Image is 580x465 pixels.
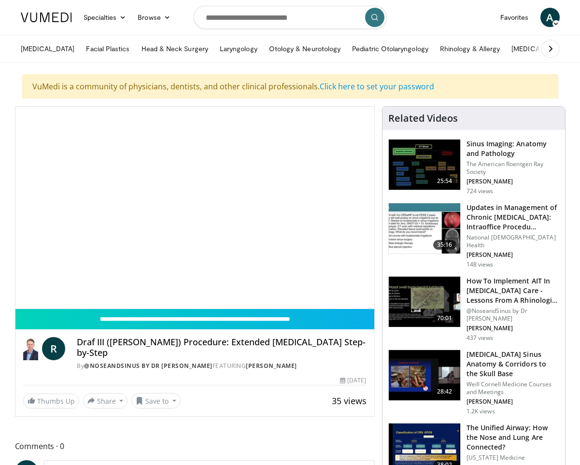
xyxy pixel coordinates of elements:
[389,203,460,254] img: 4d46ad28-bf85-4ffa-992f-e5d3336e5220.150x105_q85_crop-smart_upscale.jpg
[433,387,456,396] span: 28:42
[467,408,495,415] p: 1.2K views
[467,203,559,232] h3: Updates in Management of Chronic [MEDICAL_DATA]: Intraoffice Procedu…
[131,393,181,409] button: Save to
[77,362,366,370] div: By FEATURING
[15,440,375,452] span: Comments 0
[467,334,494,342] p: 437 views
[433,176,456,186] span: 25:54
[467,261,494,268] p: 148 views
[15,39,81,58] a: [MEDICAL_DATA]
[388,113,458,124] h4: Related Videos
[467,234,559,249] p: National [DEMOGRAPHIC_DATA] Health
[467,398,559,406] p: [PERSON_NAME]
[467,178,559,185] p: [PERSON_NAME]
[15,107,374,309] video-js: Video Player
[433,313,456,323] span: 70:01
[467,423,559,452] h3: The Unified Airway: How the Nose and Lung Are Connected?
[23,337,39,360] img: @NoseandSinus by Dr Richard Harvey
[467,139,559,158] h3: Sinus Imaging: Anatomy and Pathology
[83,393,128,409] button: Share
[467,350,559,379] h3: [MEDICAL_DATA] Sinus Anatomy & Corridors to the Skull Base
[467,276,559,305] h3: How To Implement AIT In [MEDICAL_DATA] Care - Lessons From A Rhinologist A…
[22,74,558,99] div: VuMedi is a community of physicians, dentists, and other clinical professionals.
[78,8,132,27] a: Specialties
[389,140,460,190] img: 5d00bf9a-6682-42b9-8190-7af1e88f226b.150x105_q85_crop-smart_upscale.jpg
[388,203,559,268] a: 35:16 Updates in Management of Chronic [MEDICAL_DATA]: Intraoffice Procedu… National [DEMOGRAPHIC...
[389,350,460,400] img: 276d523b-ec6d-4eb7-b147-bbf3804ee4a7.150x105_q85_crop-smart_upscale.jpg
[540,8,560,27] a: A
[194,6,387,29] input: Search topics, interventions
[263,39,346,58] a: Otology & Neurotology
[23,394,79,409] a: Thumbs Up
[467,160,559,176] p: The American Roentgen Ray Society
[467,187,494,195] p: 724 views
[340,376,366,385] div: [DATE]
[214,39,263,58] a: Laryngology
[495,8,535,27] a: Favorites
[84,362,212,370] a: @NoseandSinus by Dr [PERSON_NAME]
[506,39,571,58] a: [MEDICAL_DATA]
[388,350,559,415] a: 28:42 [MEDICAL_DATA] Sinus Anatomy & Corridors to the Skull Base Weill Cornell Medicine Courses a...
[136,39,214,58] a: Head & Neck Surgery
[388,276,559,342] a: 70:01 How To Implement AIT In [MEDICAL_DATA] Care - Lessons From A Rhinologist A… @NoseandSinus b...
[80,39,135,58] a: Facial Plastics
[467,251,559,259] p: [PERSON_NAME]
[77,337,366,358] h4: Draf III ([PERSON_NAME]) Procedure: Extended [MEDICAL_DATA] Step-by-Step
[467,307,559,323] p: @NoseandSinus by Dr [PERSON_NAME]
[388,139,559,195] a: 25:54 Sinus Imaging: Anatomy and Pathology The American Roentgen Ray Society [PERSON_NAME] 724 views
[389,277,460,327] img: 3d43f09a-5d0c-4774-880e-3909ea54edb9.150x105_q85_crop-smart_upscale.jpg
[434,39,506,58] a: Rhinology & Allergy
[246,362,297,370] a: [PERSON_NAME]
[346,39,434,58] a: Pediatric Otolaryngology
[132,8,176,27] a: Browse
[467,380,559,396] p: Weill Cornell Medicine Courses and Meetings
[467,454,559,462] p: [US_STATE] Medicine
[21,13,72,22] img: VuMedi Logo
[467,324,559,332] p: [PERSON_NAME]
[320,81,434,92] a: Click here to set your password
[433,240,456,250] span: 35:16
[42,337,65,360] a: R
[332,395,367,407] span: 35 views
